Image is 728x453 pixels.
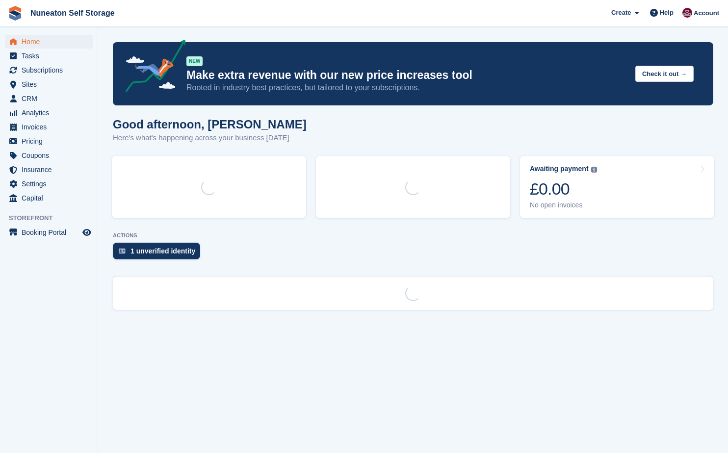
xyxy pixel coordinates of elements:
[5,63,93,77] a: menu
[5,77,93,91] a: menu
[117,40,186,96] img: price-adjustments-announcement-icon-8257ccfd72463d97f412b2fc003d46551f7dbcb40ab6d574587a9cd5c0d94...
[22,226,80,239] span: Booking Portal
[22,177,80,191] span: Settings
[22,191,80,205] span: Capital
[113,132,307,144] p: Here's what's happening across your business [DATE]
[130,247,195,255] div: 1 unverified identity
[5,177,93,191] a: menu
[22,163,80,176] span: Insurance
[9,213,98,223] span: Storefront
[22,149,80,162] span: Coupons
[5,106,93,120] a: menu
[5,134,93,148] a: menu
[5,163,93,176] a: menu
[682,8,692,18] img: Chris Palmer
[5,149,93,162] a: menu
[186,82,627,93] p: Rooted in industry best practices, but tailored to your subscriptions.
[5,92,93,105] a: menu
[22,106,80,120] span: Analytics
[5,226,93,239] a: menu
[5,49,93,63] a: menu
[22,63,80,77] span: Subscriptions
[530,201,597,209] div: No open invoices
[22,35,80,49] span: Home
[186,68,627,82] p: Make extra revenue with our new price increases tool
[591,167,597,173] img: icon-info-grey-7440780725fd019a000dd9b08b2336e03edf1995a4989e88bcd33f0948082b44.svg
[635,66,694,82] button: Check it out →
[5,191,93,205] a: menu
[22,120,80,134] span: Invoices
[22,134,80,148] span: Pricing
[26,5,119,21] a: Nuneaton Self Storage
[530,165,589,173] div: Awaiting payment
[611,8,631,18] span: Create
[113,232,713,239] p: ACTIONS
[81,226,93,238] a: Preview store
[660,8,674,18] span: Help
[5,35,93,49] a: menu
[530,179,597,199] div: £0.00
[5,120,93,134] a: menu
[22,77,80,91] span: Sites
[520,156,714,218] a: Awaiting payment £0.00 No open invoices
[22,49,80,63] span: Tasks
[113,118,307,131] h1: Good afternoon, [PERSON_NAME]
[22,92,80,105] span: CRM
[186,56,203,66] div: NEW
[119,248,126,254] img: verify_identity-adf6edd0f0f0b5bbfe63781bf79b02c33cf7c696d77639b501bdc392416b5a36.svg
[113,243,205,264] a: 1 unverified identity
[694,8,719,18] span: Account
[8,6,23,21] img: stora-icon-8386f47178a22dfd0bd8f6a31ec36ba5ce8667c1dd55bd0f319d3a0aa187defe.svg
